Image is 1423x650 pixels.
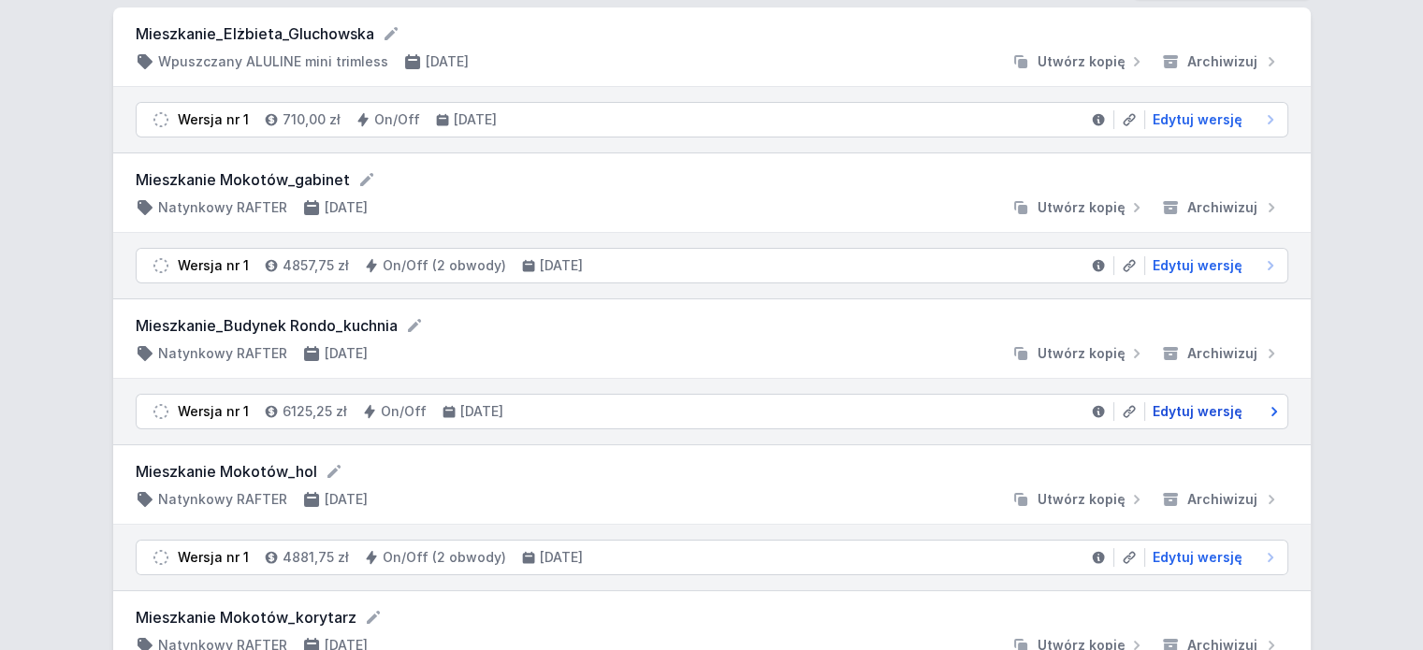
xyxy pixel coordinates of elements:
span: Edytuj wersję [1153,548,1242,567]
h4: [DATE] [325,198,368,217]
h4: [DATE] [460,402,503,421]
span: Utwórz kopię [1038,52,1125,71]
button: Edytuj nazwę projektu [405,316,424,335]
button: Edytuj nazwę projektu [357,170,376,189]
span: Archiwizuj [1187,490,1257,509]
h4: On/Off (2 obwody) [383,256,506,275]
button: Archiwizuj [1154,490,1288,509]
div: Wersja nr 1 [178,256,249,275]
span: Edytuj wersję [1153,402,1242,421]
div: Wersja nr 1 [178,110,249,129]
h4: [DATE] [540,548,583,567]
a: Edytuj wersję [1145,110,1280,129]
button: Archiwizuj [1154,344,1288,363]
span: Edytuj wersję [1153,256,1242,275]
h4: 710,00 zł [283,110,341,129]
h4: Wpuszczany ALULINE mini trimless [158,52,388,71]
span: Edytuj wersję [1153,110,1242,129]
h4: [DATE] [325,344,368,363]
h4: [DATE] [426,52,469,71]
button: Utwórz kopię [1004,490,1154,509]
form: Mieszkanie_Budynek Rondo_kuchnia [136,314,1288,337]
h4: 4881,75 zł [283,548,349,567]
button: Archiwizuj [1154,198,1288,217]
img: draft.svg [152,256,170,275]
a: Edytuj wersję [1145,256,1280,275]
button: Edytuj nazwę projektu [325,462,343,481]
h4: 4857,75 zł [283,256,349,275]
form: Mieszkanie_Elżbieta_Gluchowska [136,22,1288,45]
a: Edytuj wersję [1145,402,1280,421]
span: Utwórz kopię [1038,198,1125,217]
span: Archiwizuj [1187,344,1257,363]
h4: [DATE] [540,256,583,275]
span: Utwórz kopię [1038,344,1125,363]
h4: On/Off [374,110,420,129]
h4: Natynkowy RAFTER [158,490,287,509]
span: Archiwizuj [1187,198,1257,217]
form: Mieszkanie Mokotów_gabinet [136,168,1288,191]
form: Mieszkanie Mokotów_korytarz [136,606,1288,628]
span: Archiwizuj [1187,52,1257,71]
button: Utwórz kopię [1004,198,1154,217]
img: draft.svg [152,402,170,421]
h4: On/Off (2 obwody) [383,548,506,567]
h4: [DATE] [325,490,368,509]
h4: Natynkowy RAFTER [158,198,287,217]
h4: [DATE] [454,110,497,129]
button: Archiwizuj [1154,52,1288,71]
h4: On/Off [381,402,427,421]
button: Utwórz kopię [1004,52,1154,71]
h4: 6125,25 zł [283,402,347,421]
div: Wersja nr 1 [178,402,249,421]
button: Utwórz kopię [1004,344,1154,363]
a: Edytuj wersję [1145,548,1280,567]
div: Wersja nr 1 [178,548,249,567]
span: Utwórz kopię [1038,490,1125,509]
img: draft.svg [152,110,170,129]
img: draft.svg [152,548,170,567]
h4: Natynkowy RAFTER [158,344,287,363]
button: Edytuj nazwę projektu [382,24,400,43]
form: Mieszkanie Mokotów_hol [136,460,1288,483]
button: Edytuj nazwę projektu [364,608,383,627]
